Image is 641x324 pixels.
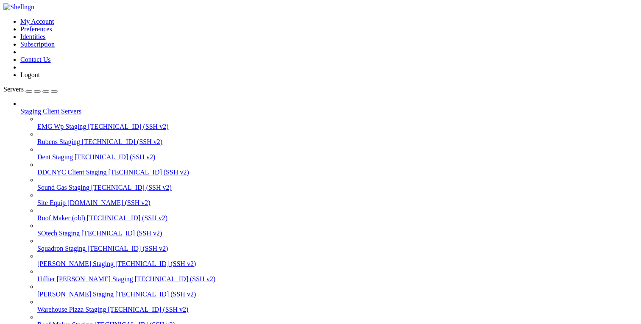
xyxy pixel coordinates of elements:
[37,184,638,191] a: Sound Gas Staging [TECHNICAL_ID] (SSH v2)
[87,214,167,222] span: [TECHNICAL_ID] (SSH v2)
[37,199,66,206] span: Site Equip
[37,283,638,298] li: [PERSON_NAME] Staging [TECHNICAL_ID] (SSH v2)
[37,153,73,161] span: Dent Staging
[37,130,638,146] li: Rubens Staging [TECHNICAL_ID] (SSH v2)
[3,86,24,93] span: Servers
[37,207,638,222] li: Roof Maker (old) [TECHNICAL_ID] (SSH v2)
[37,306,638,313] a: Warehouse Pizza Staging [TECHNICAL_ID] (SSH v2)
[20,56,51,63] a: Contact Us
[37,123,638,130] a: EMG Wp Staging [TECHNICAL_ID] (SSH v2)
[20,33,46,40] a: Identities
[88,123,168,130] span: [TECHNICAL_ID] (SSH v2)
[37,214,638,222] a: Roof Maker (old) [TECHNICAL_ID] (SSH v2)
[37,222,638,237] li: SOtech Staging [TECHNICAL_ID] (SSH v2)
[115,291,196,298] span: [TECHNICAL_ID] (SSH v2)
[135,275,215,282] span: [TECHNICAL_ID] (SSH v2)
[37,275,638,283] a: Hillier [PERSON_NAME] Staging [TECHNICAL_ID] (SSH v2)
[37,245,638,252] a: Squadron Staging [TECHNICAL_ID] (SSH v2)
[91,184,172,191] span: [TECHNICAL_ID] (SSH v2)
[37,191,638,207] li: Site Equip [DOMAIN_NAME] (SSH v2)
[37,260,114,267] span: [PERSON_NAME] Staging
[3,3,34,11] img: Shellngn
[87,245,168,252] span: [TECHNICAL_ID] (SSH v2)
[37,138,638,146] a: Rubens Staging [TECHNICAL_ID] (SSH v2)
[37,169,638,176] a: DDCNYC Client Staging [TECHNICAL_ID] (SSH v2)
[37,260,638,268] a: [PERSON_NAME] Staging [TECHNICAL_ID] (SSH v2)
[37,252,638,268] li: [PERSON_NAME] Staging [TECHNICAL_ID] (SSH v2)
[37,306,106,313] span: Warehouse Pizza Staging
[37,230,80,237] span: SOtech Staging
[81,230,162,237] span: [TECHNICAL_ID] (SSH v2)
[37,230,638,237] a: SOtech Staging [TECHNICAL_ID] (SSH v2)
[20,41,55,48] a: Subscription
[37,161,638,176] li: DDCNYC Client Staging [TECHNICAL_ID] (SSH v2)
[3,86,58,93] a: Servers
[37,138,80,145] span: Rubens Staging
[20,108,638,115] a: Staging Client Servers
[37,153,638,161] a: Dent Staging [TECHNICAL_ID] (SSH v2)
[20,18,54,25] a: My Account
[37,275,133,282] span: Hillier [PERSON_NAME] Staging
[37,291,114,298] span: [PERSON_NAME] Staging
[109,169,189,176] span: [TECHNICAL_ID] (SSH v2)
[115,260,196,267] span: [TECHNICAL_ID] (SSH v2)
[37,115,638,130] li: EMG Wp Staging [TECHNICAL_ID] (SSH v2)
[37,146,638,161] li: Dent Staging [TECHNICAL_ID] (SSH v2)
[37,237,638,252] li: Squadron Staging [TECHNICAL_ID] (SSH v2)
[37,214,85,222] span: Roof Maker (old)
[20,108,81,115] span: Staging Client Servers
[20,71,40,78] a: Logout
[37,169,107,176] span: DDCNYC Client Staging
[37,199,638,207] a: Site Equip [DOMAIN_NAME] (SSH v2)
[37,298,638,313] li: Warehouse Pizza Staging [TECHNICAL_ID] (SSH v2)
[20,25,52,33] a: Preferences
[37,291,638,298] a: [PERSON_NAME] Staging [TECHNICAL_ID] (SSH v2)
[37,184,89,191] span: Sound Gas Staging
[82,138,162,145] span: [TECHNICAL_ID] (SSH v2)
[37,268,638,283] li: Hillier [PERSON_NAME] Staging [TECHNICAL_ID] (SSH v2)
[37,245,86,252] span: Squadron Staging
[37,123,86,130] span: EMG Wp Staging
[67,199,150,206] span: [DOMAIN_NAME] (SSH v2)
[108,306,188,313] span: [TECHNICAL_ID] (SSH v2)
[75,153,155,161] span: [TECHNICAL_ID] (SSH v2)
[37,176,638,191] li: Sound Gas Staging [TECHNICAL_ID] (SSH v2)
